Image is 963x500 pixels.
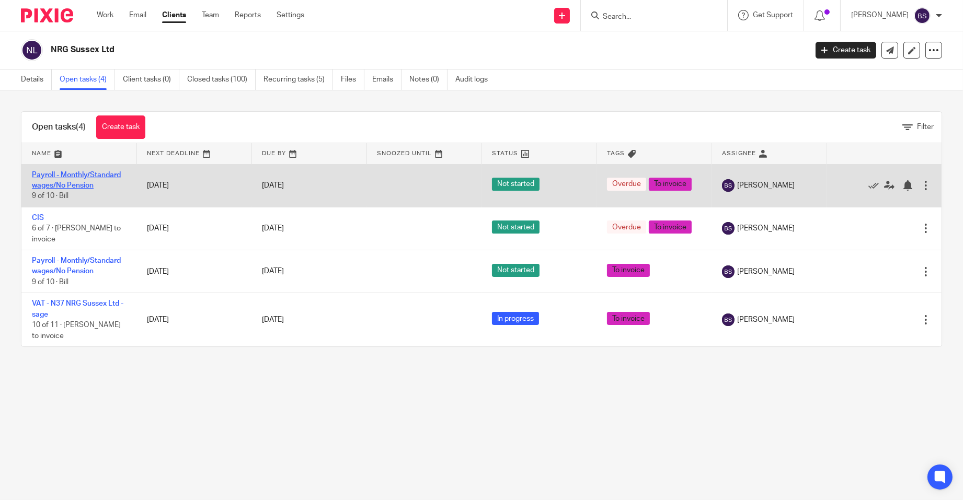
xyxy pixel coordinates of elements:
[32,257,121,275] a: Payroll - Monthly/Standard wages/No Pension
[737,180,795,191] span: [PERSON_NAME]
[60,69,115,90] a: Open tasks (4)
[97,10,113,20] a: Work
[136,207,251,250] td: [DATE]
[21,69,52,90] a: Details
[914,7,931,24] img: svg%3E
[492,264,540,277] span: Not started
[492,312,539,325] span: In progress
[123,69,179,90] a: Client tasks (0)
[187,69,256,90] a: Closed tasks (100)
[492,150,519,156] span: Status
[162,10,186,20] a: Clients
[129,10,146,20] a: Email
[492,178,540,191] span: Not started
[409,69,448,90] a: Notes (0)
[32,214,44,222] a: CIS
[32,122,86,133] h1: Open tasks
[32,171,121,189] a: Payroll - Monthly/Standard wages/No Pension
[32,192,68,200] span: 9 of 10 · Bill
[851,10,909,20] p: [PERSON_NAME]
[262,268,284,275] span: [DATE]
[32,225,121,243] span: 6 of 7 · [PERSON_NAME] to invoice
[136,293,251,346] td: [DATE]
[607,264,650,277] span: To invoice
[21,39,43,61] img: svg%3E
[262,182,284,189] span: [DATE]
[235,10,261,20] a: Reports
[492,220,540,234] span: Not started
[737,223,795,234] span: [PERSON_NAME]
[722,222,735,235] img: svg%3E
[263,69,333,90] a: Recurring tasks (5)
[262,225,284,232] span: [DATE]
[32,321,121,340] span: 10 of 11 · [PERSON_NAME] to invoice
[607,178,646,191] span: Overdue
[136,164,251,207] td: [DATE]
[262,316,284,323] span: [DATE]
[32,300,123,318] a: VAT - N37 NRG Sussex Ltd - sage
[372,69,402,90] a: Emails
[722,179,735,192] img: svg%3E
[737,315,795,325] span: [PERSON_NAME]
[917,123,934,131] span: Filter
[21,8,73,22] img: Pixie
[816,42,876,59] a: Create task
[753,11,793,19] span: Get Support
[602,13,696,22] input: Search
[202,10,219,20] a: Team
[377,150,432,156] span: Snoozed Until
[277,10,304,20] a: Settings
[96,115,145,139] a: Create task
[32,278,68,286] span: 9 of 10 · Bill
[607,220,646,234] span: Overdue
[722,313,735,326] img: svg%3E
[51,44,650,55] h2: NRG Sussex Ltd
[737,266,795,277] span: [PERSON_NAME]
[136,250,251,293] td: [DATE]
[341,69,364,90] a: Files
[868,180,884,191] a: Mark as done
[649,178,692,191] span: To invoice
[649,220,692,234] span: To invoice
[76,123,86,131] span: (4)
[722,265,735,278] img: svg%3E
[455,69,496,90] a: Audit logs
[607,150,625,156] span: Tags
[607,312,650,325] span: To invoice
